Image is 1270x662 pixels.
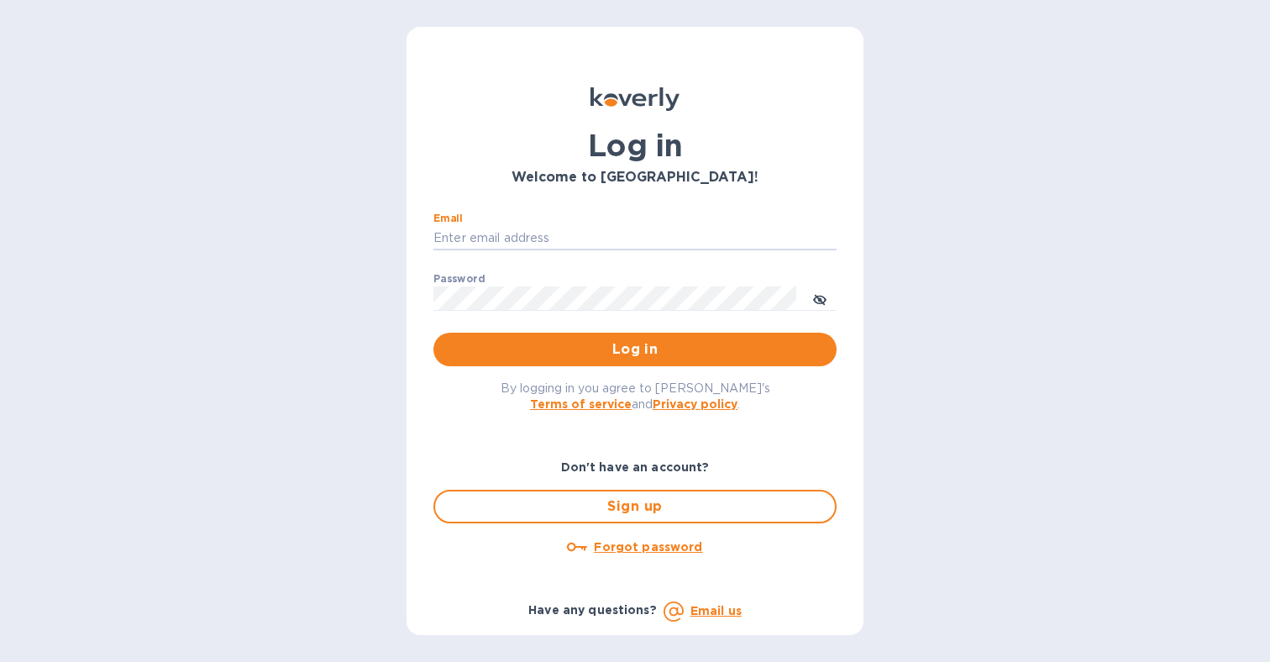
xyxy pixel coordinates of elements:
[433,226,837,251] input: Enter email address
[433,490,837,523] button: Sign up
[653,397,737,411] a: Privacy policy
[433,213,463,223] label: Email
[433,128,837,163] h1: Log in
[433,170,837,186] h3: Welcome to [GEOGRAPHIC_DATA]!
[433,274,485,284] label: Password
[594,540,702,554] u: Forgot password
[447,339,823,360] span: Log in
[561,460,710,474] b: Don't have an account?
[433,333,837,366] button: Log in
[530,397,632,411] a: Terms of service
[803,281,837,315] button: toggle password visibility
[528,603,657,617] b: Have any questions?
[449,496,821,517] span: Sign up
[690,604,742,617] a: Email us
[501,381,770,411] span: By logging in you agree to [PERSON_NAME]'s and .
[590,87,680,111] img: Koverly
